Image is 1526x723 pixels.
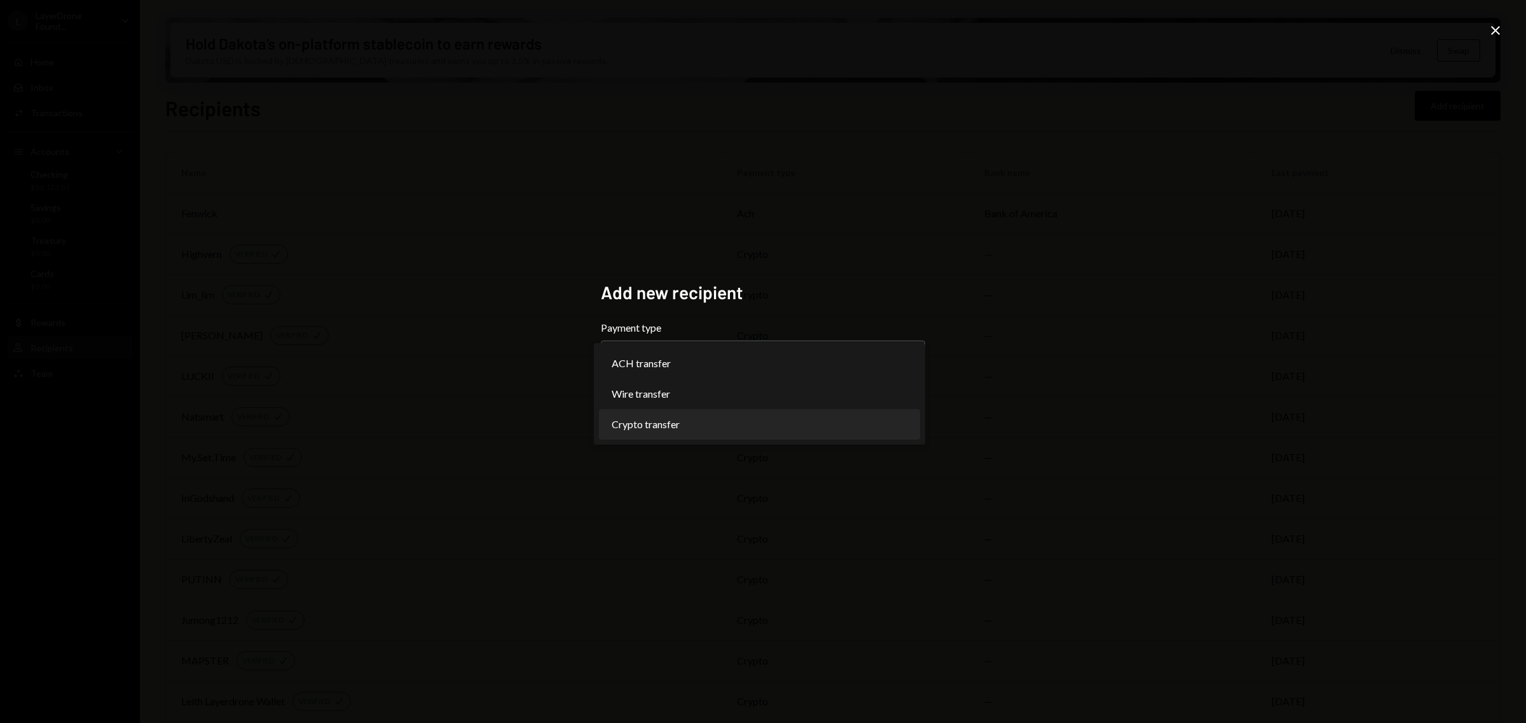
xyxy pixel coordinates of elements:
button: Payment type [601,341,925,376]
h2: Add new recipient [601,280,925,305]
span: ACH transfer [612,356,671,371]
span: Wire transfer [612,386,670,402]
label: Payment type [601,320,925,335]
span: Crypto transfer [612,417,680,432]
